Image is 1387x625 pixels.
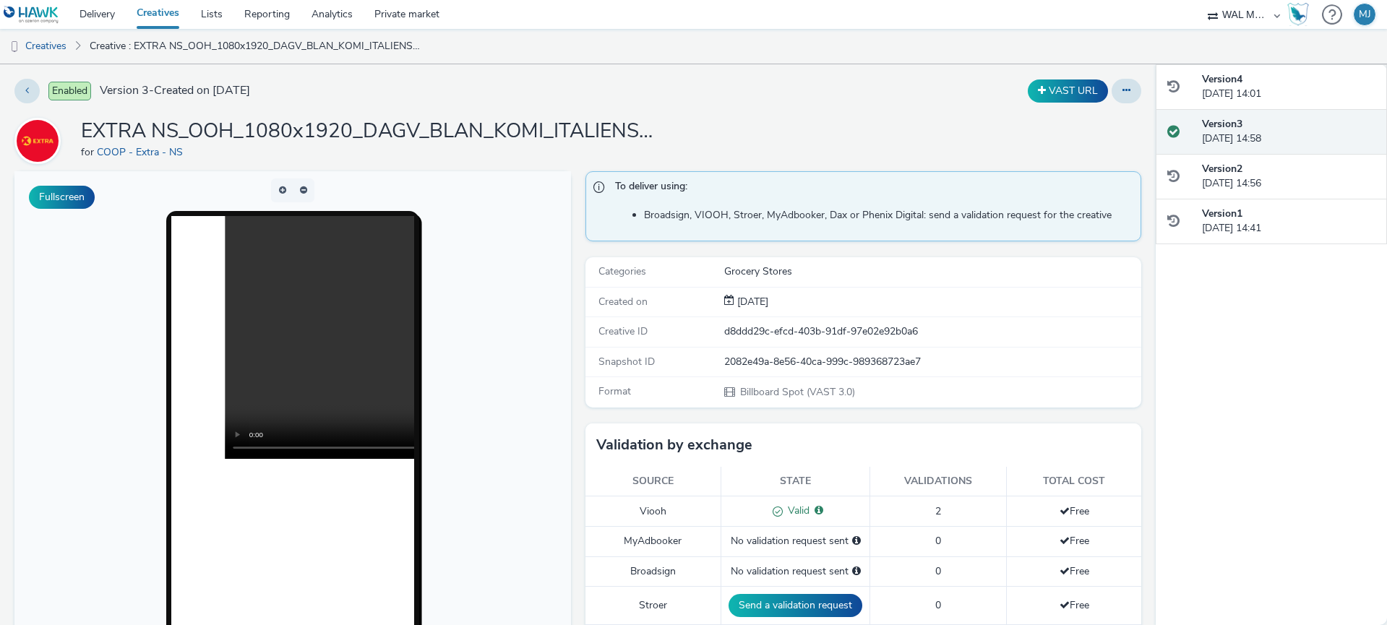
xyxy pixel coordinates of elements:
span: To deliver using: [615,179,1127,198]
a: Creative : EXTRA NS_OOH_1080x1920_DAGV_BLAN_KOMI_ITALIENSK 1_36_38_2025 [82,29,429,64]
div: [DATE] 14:41 [1202,207,1375,236]
th: Validations [870,467,1007,496]
span: Billboard Spot (VAST 3.0) [739,385,855,399]
div: [DATE] 14:58 [1202,117,1375,147]
th: State [721,467,870,496]
div: Please select a deal below and click on Send to send a validation request to Broadsign. [852,564,861,579]
div: 2082e49a-8e56-40ca-999c-989368723ae7 [724,355,1140,369]
td: Viooh [585,496,721,527]
span: for [81,145,97,159]
div: No validation request sent [729,534,862,548]
button: VAST URL [1028,79,1108,103]
button: Fullscreen [29,186,95,209]
strong: Version 4 [1202,72,1242,86]
a: COOP - Extra - NS [97,145,189,159]
div: MJ [1359,4,1371,25]
img: COOP - Extra - NS [17,120,59,162]
strong: Version 3 [1202,117,1242,131]
td: MyAdbooker [585,527,721,556]
li: Broadsign, VIOOH, Stroer, MyAdbooker, Dax or Phenix Digital: send a validation request for the cr... [644,208,1134,223]
span: Valid [783,504,810,517]
div: [DATE] 14:01 [1202,72,1375,102]
span: Free [1060,534,1089,548]
span: [DATE] [734,295,768,309]
div: No validation request sent [729,564,862,579]
span: Enabled [48,82,91,100]
span: Categories [598,264,646,278]
span: Creative ID [598,324,648,338]
td: Broadsign [585,556,721,586]
div: Please select a deal below and click on Send to send a validation request to MyAdbooker. [852,534,861,548]
span: Snapshot ID [598,355,655,368]
a: Hawk Academy [1287,3,1315,26]
span: Free [1060,598,1089,612]
h3: Validation by exchange [596,434,752,456]
span: Version 3 - Created on [DATE] [100,82,250,99]
img: undefined Logo [4,6,59,24]
a: COOP - Extra - NS [14,134,66,147]
button: Send a validation request [729,594,862,617]
th: Source [585,467,721,496]
span: Format [598,384,631,398]
img: dooh [7,40,22,54]
span: Created on [598,295,648,309]
span: 2 [935,504,941,518]
img: Hawk Academy [1287,3,1309,26]
div: d8ddd29c-efcd-403b-91df-97e02e92b0a6 [724,324,1140,339]
h1: EXTRA NS_OOH_1080x1920_DAGV_BLAN_KOMI_ITALIENSK 1_36_38_2025 [81,118,659,145]
span: 0 [935,564,941,578]
span: 0 [935,598,941,612]
span: Free [1060,504,1089,518]
th: Total cost [1007,467,1142,496]
td: Stroer [585,587,721,625]
strong: Version 1 [1202,207,1242,220]
div: Duplicate the creative as a VAST URL [1024,79,1112,103]
span: Free [1060,564,1089,578]
div: Creation 26 August 2025, 14:41 [734,295,768,309]
div: Grocery Stores [724,264,1140,279]
div: [DATE] 14:56 [1202,162,1375,191]
strong: Version 2 [1202,162,1242,176]
span: 0 [935,534,941,548]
